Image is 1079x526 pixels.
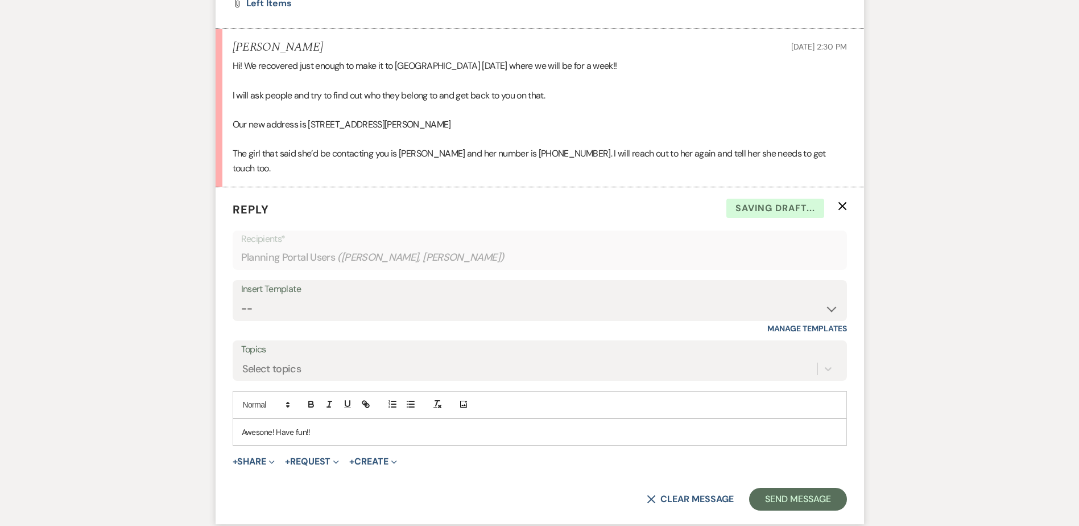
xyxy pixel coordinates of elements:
span: + [349,457,354,466]
button: Clear message [647,495,733,504]
span: Saving draft... [726,199,824,218]
label: Topics [241,342,838,358]
div: Insert Template [241,281,838,298]
span: Reply [233,202,269,217]
button: Send Message [749,488,846,511]
h5: [PERSON_NAME] [233,40,323,55]
button: Request [285,457,339,466]
span: [DATE] 2:30 PM [791,42,846,52]
button: Create [349,457,396,466]
span: + [285,457,290,466]
button: Share [233,457,275,466]
p: Recipients* [241,232,838,246]
div: Planning Portal Users [241,246,838,269]
a: Manage Templates [767,323,847,334]
span: + [233,457,238,466]
p: Hi! We recovered just enough to make it to [GEOGRAPHIC_DATA] [DATE] where we will be for a week!! [233,59,847,73]
p: Our new address is [STREET_ADDRESS][PERSON_NAME] [233,117,847,132]
p: I will ask people and try to find out who they belong to and get back to you on that. [233,88,847,103]
p: The girl that said she’d be contacting you is [PERSON_NAME] and her number is [PHONE_NUMBER]. I w... [233,146,847,175]
div: Select topics [242,361,301,376]
p: Awesone! Have fun!! [242,426,838,438]
span: ( [PERSON_NAME], [PERSON_NAME] ) [337,250,505,265]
